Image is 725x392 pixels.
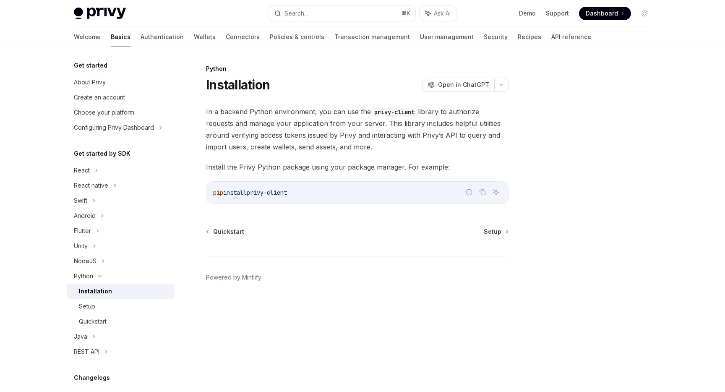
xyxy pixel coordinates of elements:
[226,27,260,47] a: Connectors
[67,75,175,90] a: About Privy
[420,27,474,47] a: User management
[334,27,410,47] a: Transaction management
[74,373,110,383] h5: Changelogs
[74,149,130,159] h5: Get started by SDK
[74,226,91,236] div: Flutter
[518,27,541,47] a: Recipes
[420,6,456,21] button: Ask AI
[74,8,126,19] img: light logo
[74,332,87,342] div: Java
[74,211,96,221] div: Android
[402,10,410,17] span: ⌘ K
[74,77,106,87] div: About Privy
[67,299,175,314] a: Setup
[67,90,175,105] a: Create an account
[74,27,101,47] a: Welcome
[74,107,134,118] div: Choose your platform
[579,7,631,20] a: Dashboard
[207,227,244,236] a: Quickstart
[546,9,569,18] a: Support
[74,256,96,266] div: NodeJS
[484,27,508,47] a: Security
[270,27,324,47] a: Policies & controls
[74,347,99,357] div: REST API
[484,227,508,236] a: Setup
[422,78,494,92] button: Open in ChatGPT
[74,241,88,251] div: Unity
[206,273,261,282] a: Powered by Mintlify
[223,189,247,196] span: install
[269,6,415,21] button: Search...⌘K
[247,189,287,196] span: privy-client
[67,284,175,299] a: Installation
[74,165,90,175] div: React
[586,9,618,18] span: Dashboard
[74,60,107,71] h5: Get started
[74,180,108,191] div: React native
[194,27,216,47] a: Wallets
[477,187,488,198] button: Copy the contents from the code block
[74,123,154,133] div: Configuring Privy Dashboard
[213,227,244,236] span: Quickstart
[371,107,418,116] a: privy-client
[284,8,308,18] div: Search...
[141,27,184,47] a: Authentication
[111,27,130,47] a: Basics
[67,105,175,120] a: Choose your platform
[74,196,87,206] div: Swift
[79,316,107,327] div: Quickstart
[79,286,112,296] div: Installation
[484,227,501,236] span: Setup
[434,9,451,18] span: Ask AI
[438,81,489,89] span: Open in ChatGPT
[490,187,501,198] button: Ask AI
[206,106,509,153] span: In a backend Python environment, you can use the library to authorize requests and manage your ap...
[79,301,95,311] div: Setup
[519,9,536,18] a: Demo
[638,7,651,20] button: Toggle dark mode
[213,189,223,196] span: pip
[206,65,509,73] div: Python
[74,271,93,281] div: Python
[206,161,509,173] span: Install the Privy Python package using your package manager. For example:
[551,27,591,47] a: API reference
[206,77,270,92] h1: Installation
[67,314,175,329] a: Quickstart
[74,92,125,102] div: Create an account
[464,187,475,198] button: Report incorrect code
[371,107,418,117] code: privy-client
